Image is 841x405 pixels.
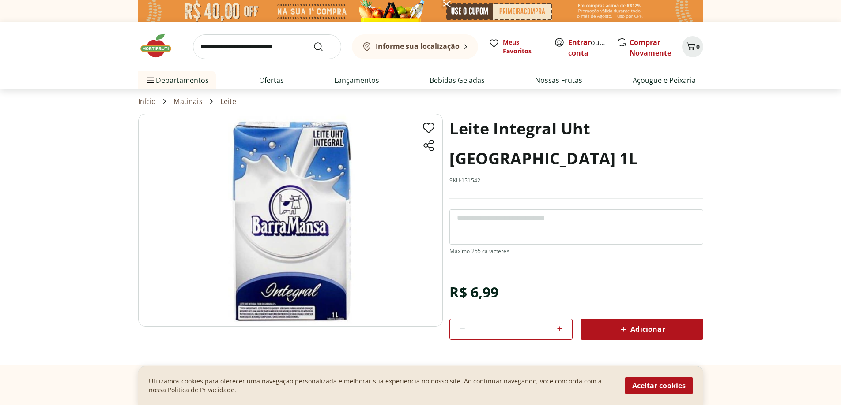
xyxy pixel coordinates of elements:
span: Meus Favoritos [503,38,543,56]
a: Meus Favoritos [489,38,543,56]
b: Informe sua localização [376,41,460,51]
span: Departamentos [145,70,209,91]
a: Matinais [173,97,202,105]
button: Carrinho [682,36,703,57]
input: search [193,34,341,59]
a: Ofertas [259,75,284,85]
h1: Leite Integral Uht [GEOGRAPHIC_DATA] 1L [449,114,703,174]
a: Entrar [568,37,591,47]
button: Aceitar cookies [625,377,693,394]
a: Comprar Novamente [630,37,671,58]
span: ou [568,37,607,58]
a: Leite [220,97,237,105]
a: Açougue e Peixaria [633,75,696,85]
a: Bebidas Geladas [430,75,485,85]
button: Informe sua localização [352,34,478,59]
a: Criar conta [568,37,617,58]
a: Lançamentos [334,75,379,85]
a: Início [138,97,156,105]
p: Utilizamos cookies para oferecer uma navegação personalizada e melhorar sua experiencia no nosso ... [149,377,615,394]
button: Menu [145,70,156,91]
span: 0 [696,42,700,51]
span: Adicionar [618,324,665,334]
p: SKU: 151542 [449,177,480,184]
button: Submit Search [313,41,334,52]
img: Hortifruti [138,33,182,59]
button: Adicionar [581,319,703,340]
div: R$ 6,99 [449,280,498,305]
img: Principal [138,114,443,327]
a: Nossas Frutas [535,75,582,85]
